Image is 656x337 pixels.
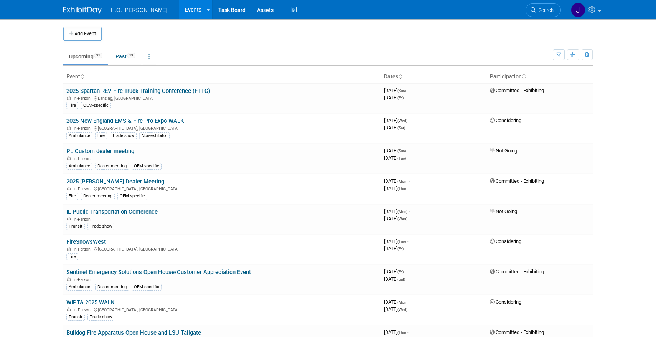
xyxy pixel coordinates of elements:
[384,117,410,123] span: [DATE]
[536,7,554,13] span: Search
[66,125,378,131] div: [GEOGRAPHIC_DATA], [GEOGRAPHIC_DATA]
[397,210,407,214] span: (Mon)
[384,276,405,282] span: [DATE]
[73,217,93,222] span: In-Person
[397,126,405,130] span: (Sat)
[66,314,85,320] div: Transit
[73,187,93,192] span: In-Person
[67,277,71,281] img: In-Person Event
[67,126,71,130] img: In-Person Event
[409,208,410,214] span: -
[490,178,544,184] span: Committed - Exhibiting
[95,284,129,291] div: Dealer meeting
[490,329,544,335] span: Committed - Exhibiting
[63,49,108,64] a: Upcoming31
[67,187,71,190] img: In-Person Event
[409,299,410,305] span: -
[67,217,71,221] img: In-Person Event
[487,70,593,83] th: Participation
[490,299,521,305] span: Considering
[407,238,408,244] span: -
[384,178,410,184] span: [DATE]
[397,89,406,93] span: (Sun)
[95,163,129,170] div: Dealer meeting
[490,269,544,274] span: Committed - Exhibiting
[384,185,406,191] span: [DATE]
[132,284,162,291] div: OEM-specific
[384,246,404,251] span: [DATE]
[66,284,92,291] div: Ambulance
[66,95,378,101] div: Lansing, [GEOGRAPHIC_DATA]
[73,126,93,131] span: In-Person
[81,102,111,109] div: OEM-specific
[490,238,521,244] span: Considering
[397,307,407,312] span: (Wed)
[397,240,406,244] span: (Tue)
[73,156,93,161] span: In-Person
[66,208,158,215] a: IL Public Transportation Conference
[66,178,164,185] a: 2025 [PERSON_NAME] Dealer Meeting
[384,269,406,274] span: [DATE]
[526,3,561,17] a: Search
[407,148,408,154] span: -
[63,27,102,41] button: Add Event
[63,70,381,83] th: Event
[384,208,410,214] span: [DATE]
[384,216,407,221] span: [DATE]
[397,179,407,183] span: (Mon)
[73,307,93,312] span: In-Person
[66,299,114,306] a: WIPTA 2025 WALK
[407,88,408,93] span: -
[384,299,410,305] span: [DATE]
[66,246,378,252] div: [GEOGRAPHIC_DATA], [GEOGRAPHIC_DATA]
[66,102,78,109] div: Fire
[111,7,168,13] span: H.O. [PERSON_NAME]
[66,148,134,155] a: PL Custom dealer meeting
[405,269,406,274] span: -
[73,277,93,282] span: In-Person
[384,306,407,312] span: [DATE]
[110,49,141,64] a: Past19
[110,132,137,139] div: Trade show
[384,238,408,244] span: [DATE]
[66,117,184,124] a: 2025 New England EMS & Fire Pro Expo WALK
[571,3,585,17] img: Jared Bostrom
[397,149,406,153] span: (Sun)
[66,253,78,260] div: Fire
[66,185,378,192] div: [GEOGRAPHIC_DATA], [GEOGRAPHIC_DATA]
[63,7,102,14] img: ExhibitDay
[397,277,405,281] span: (Sat)
[384,148,408,154] span: [DATE]
[66,329,201,336] a: Bulldog Fire Apparatus Open House and LSU Tailgate
[490,148,517,154] span: Not Going
[409,117,410,123] span: -
[384,329,408,335] span: [DATE]
[397,217,407,221] span: (Wed)
[67,156,71,160] img: In-Person Event
[66,306,378,312] div: [GEOGRAPHIC_DATA], [GEOGRAPHIC_DATA]
[66,132,92,139] div: Ambulance
[73,96,93,101] span: In-Person
[117,193,147,200] div: OEM-specific
[127,53,135,58] span: 19
[398,73,402,79] a: Sort by Start Date
[397,270,404,274] span: (Fri)
[384,88,408,93] span: [DATE]
[87,314,114,320] div: Trade show
[397,119,407,123] span: (Wed)
[407,329,408,335] span: -
[384,95,404,101] span: [DATE]
[67,307,71,311] img: In-Person Event
[66,269,251,276] a: Sentinel Emergency Solutions Open House/Customer Appreciation Event
[66,163,92,170] div: Ambulance
[132,163,162,170] div: OEM-specific
[409,178,410,184] span: -
[490,88,544,93] span: Committed - Exhibiting
[397,247,404,251] span: (Fri)
[384,155,406,161] span: [DATE]
[66,193,78,200] div: Fire
[397,187,406,191] span: (Thu)
[139,132,170,139] div: Non-exhibitor
[80,73,84,79] a: Sort by Event Name
[94,53,102,58] span: 31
